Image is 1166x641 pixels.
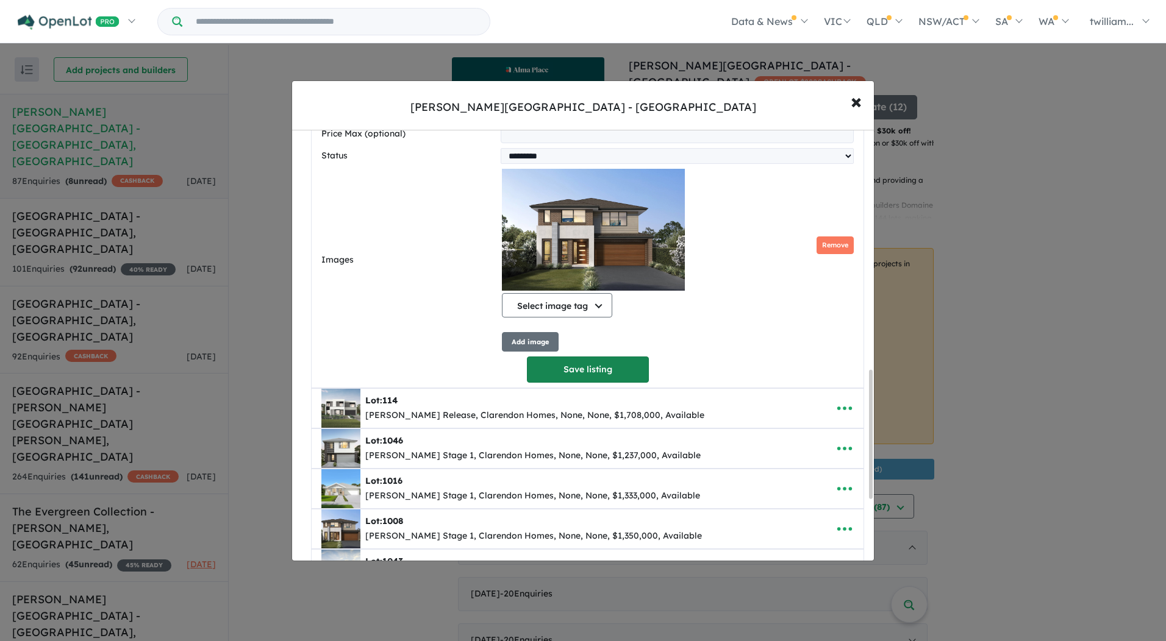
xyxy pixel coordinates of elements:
[502,293,612,317] button: Select image tag
[382,435,403,446] span: 1046
[382,556,403,567] span: 1043
[502,332,559,352] button: Add image
[365,435,403,446] b: Lot:
[321,149,496,163] label: Status
[321,389,360,428] img: Alma%20Place%20Estate%20-%20Oakville%20%20-%20Lot%20114___1756140581.jpg
[382,395,398,406] span: 114
[851,88,862,114] span: ×
[321,509,360,548] img: Alma%20Place%20Estate%20-%20Oakville%20%20-%20Lot%201008___1756140843.jpg
[18,15,120,30] img: Openlot PRO Logo White
[365,515,403,526] b: Lot:
[321,550,360,589] img: Alma%20Place%20Estate%20-%20Oakville%20%20-%20Lot%201043___1754296333.jpg
[817,236,854,254] button: Remove
[321,469,360,508] img: Alma%20Place%20Estate%20-%20Oakville%20%20-%20Lot%201016___1753973644.jpg
[365,529,702,544] div: [PERSON_NAME] Stage 1, Clarendon Homes, None, None, $1,350,000, Available
[365,448,701,463] div: [PERSON_NAME] Stage 1, Clarendon Homes, None, None, $1,237,000, Available
[1090,15,1134,27] span: twilliam...
[185,9,487,35] input: Try estate name, suburb, builder or developer
[321,127,496,141] label: Price Max (optional)
[502,169,685,291] img: Alma Place Estate - Oakville - Lot 1038
[382,475,402,486] span: 1016
[382,515,403,526] span: 1008
[527,356,649,383] button: Save listing
[365,489,700,503] div: [PERSON_NAME] Stage 1, Clarendon Homes, None, None, $1,333,000, Available
[410,99,756,115] div: [PERSON_NAME][GEOGRAPHIC_DATA] - [GEOGRAPHIC_DATA]
[365,408,704,423] div: [PERSON_NAME] Release, Clarendon Homes, None, None, $1,708,000, Available
[365,395,398,406] b: Lot:
[321,253,497,267] label: Images
[321,429,360,468] img: Alma%20Place%20Estate%20-%20Oakville%20%20-%20Lot%201046___1757345948.jpg
[365,475,402,486] b: Lot:
[365,556,403,567] b: Lot:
